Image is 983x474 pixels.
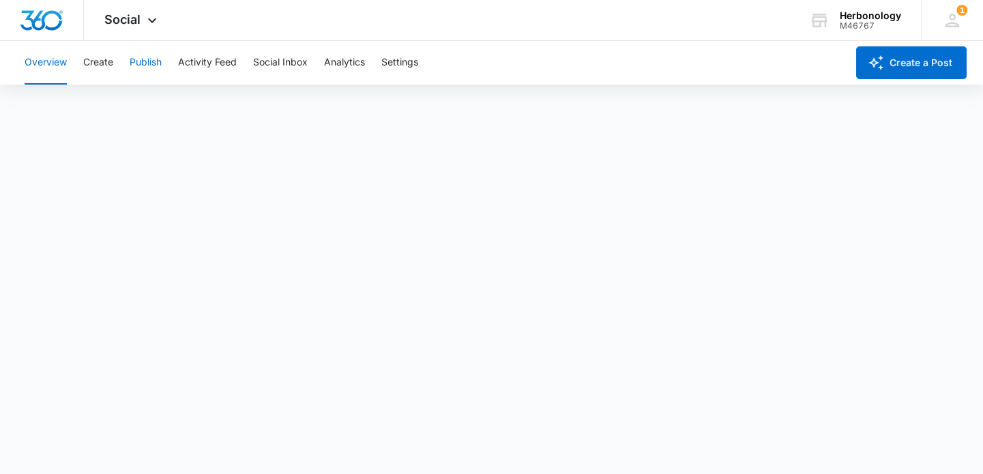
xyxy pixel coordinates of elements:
[104,12,141,27] span: Social
[253,41,308,85] button: Social Inbox
[83,41,113,85] button: Create
[956,5,967,16] span: 1
[381,41,418,85] button: Settings
[840,10,901,21] div: account name
[956,5,967,16] div: notifications count
[25,41,67,85] button: Overview
[856,46,967,79] button: Create a Post
[130,41,162,85] button: Publish
[840,21,901,31] div: account id
[178,41,237,85] button: Activity Feed
[324,41,365,85] button: Analytics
